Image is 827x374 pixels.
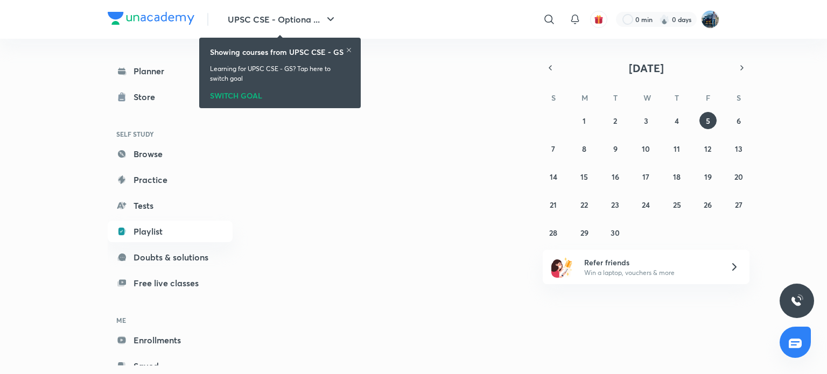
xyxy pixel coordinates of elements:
button: September 23, 2025 [607,196,624,213]
abbr: September 23, 2025 [611,200,619,210]
p: Learning for UPSC CSE - GS? Tap here to switch goal [210,64,350,83]
a: Tests [108,195,233,216]
button: September 24, 2025 [637,196,655,213]
abbr: September 2, 2025 [613,116,617,126]
button: September 11, 2025 [668,140,685,157]
button: September 6, 2025 [730,112,747,129]
abbr: September 16, 2025 [612,172,619,182]
abbr: Saturday [737,93,741,103]
a: Enrollments [108,329,233,351]
abbr: September 18, 2025 [673,172,681,182]
abbr: Friday [706,93,710,103]
abbr: September 29, 2025 [580,228,588,238]
h6: Refer friends [584,257,717,268]
abbr: September 11, 2025 [674,144,680,154]
button: September 14, 2025 [545,168,562,185]
button: UPSC CSE - Optiona ... [221,9,344,30]
abbr: September 26, 2025 [704,200,712,210]
button: September 4, 2025 [668,112,685,129]
button: September 25, 2025 [668,196,685,213]
button: September 3, 2025 [637,112,655,129]
button: September 8, 2025 [576,140,593,157]
img: streak [659,14,670,25]
h6: SELF STUDY [108,125,233,143]
button: September 19, 2025 [699,168,717,185]
abbr: September 17, 2025 [642,172,649,182]
a: Browse [108,143,233,165]
abbr: September 14, 2025 [550,172,557,182]
button: September 2, 2025 [607,112,624,129]
abbr: September 3, 2025 [644,116,648,126]
abbr: September 19, 2025 [704,172,712,182]
h6: ME [108,311,233,329]
a: Doubts & solutions [108,246,233,268]
button: September 13, 2025 [730,140,747,157]
p: Win a laptop, vouchers & more [584,268,717,278]
abbr: Wednesday [643,93,651,103]
abbr: September 20, 2025 [734,172,743,182]
span: [DATE] [629,61,664,75]
img: I A S babu [701,10,719,29]
abbr: September 8, 2025 [582,144,586,154]
abbr: September 5, 2025 [706,116,710,126]
button: September 30, 2025 [607,224,624,241]
button: September 27, 2025 [730,196,747,213]
button: September 7, 2025 [545,140,562,157]
img: avatar [594,15,604,24]
abbr: Sunday [551,93,556,103]
abbr: September 13, 2025 [735,144,742,154]
abbr: September 25, 2025 [673,200,681,210]
button: September 16, 2025 [607,168,624,185]
abbr: Monday [581,93,588,103]
abbr: September 4, 2025 [675,116,679,126]
button: September 20, 2025 [730,168,747,185]
button: September 9, 2025 [607,140,624,157]
button: September 1, 2025 [576,112,593,129]
button: September 15, 2025 [576,168,593,185]
button: September 5, 2025 [699,112,717,129]
abbr: September 9, 2025 [613,144,618,154]
abbr: September 1, 2025 [583,116,586,126]
abbr: Tuesday [613,93,618,103]
button: avatar [590,11,607,28]
abbr: September 30, 2025 [611,228,620,238]
a: Company Logo [108,12,194,27]
button: September 21, 2025 [545,196,562,213]
div: SWITCH GOAL [210,88,350,100]
img: referral [551,256,573,278]
abbr: September 15, 2025 [580,172,588,182]
abbr: September 7, 2025 [551,144,555,154]
abbr: September 12, 2025 [704,144,711,154]
button: September 18, 2025 [668,168,685,185]
a: Playlist [108,221,233,242]
button: September 28, 2025 [545,224,562,241]
div: Store [134,90,162,103]
abbr: September 27, 2025 [735,200,742,210]
a: Store [108,86,233,108]
a: Practice [108,169,233,190]
button: September 22, 2025 [576,196,593,213]
button: September 26, 2025 [699,196,717,213]
button: [DATE] [558,60,734,75]
abbr: September 24, 2025 [642,200,650,210]
h6: Showing courses from UPSC CSE - GS [210,46,344,58]
abbr: September 6, 2025 [737,116,741,126]
img: Company Logo [108,12,194,25]
abbr: September 28, 2025 [549,228,557,238]
abbr: September 10, 2025 [642,144,650,154]
abbr: September 21, 2025 [550,200,557,210]
a: Free live classes [108,272,233,294]
button: September 17, 2025 [637,168,655,185]
abbr: Thursday [675,93,679,103]
button: September 29, 2025 [576,224,593,241]
button: September 12, 2025 [699,140,717,157]
button: September 10, 2025 [637,140,655,157]
a: Planner [108,60,233,82]
img: ttu [790,294,803,307]
abbr: September 22, 2025 [580,200,588,210]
